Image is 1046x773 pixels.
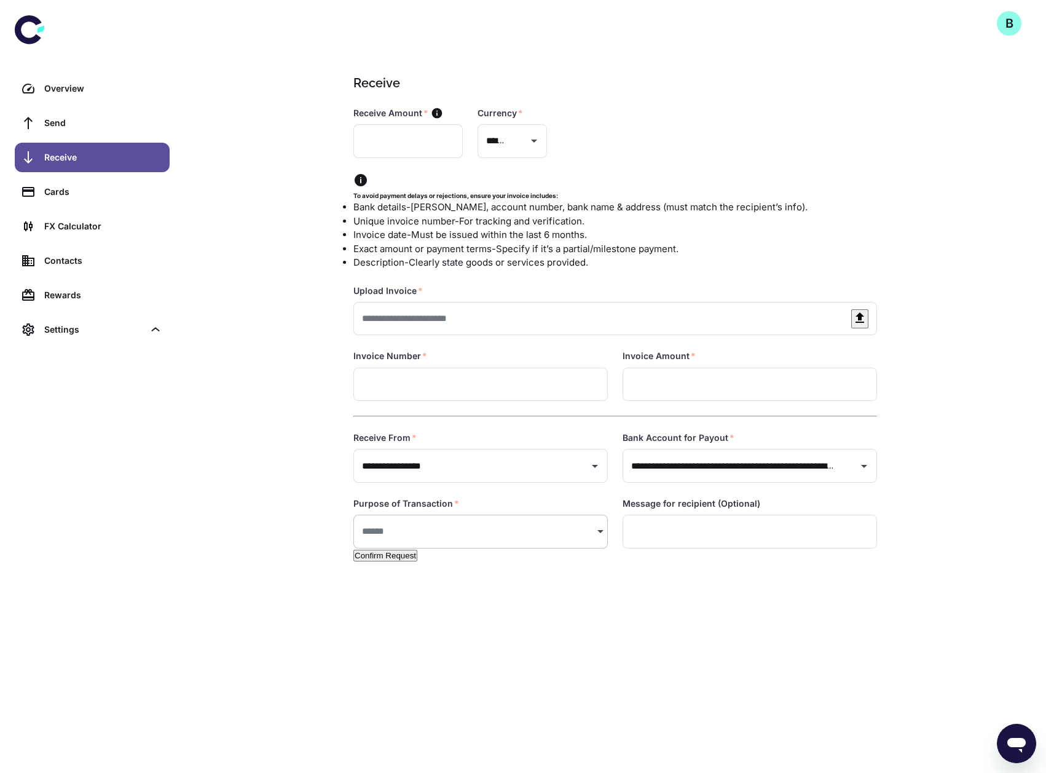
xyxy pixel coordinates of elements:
[44,151,162,164] div: Receive
[478,107,523,119] label: Currency
[353,285,423,297] label: Upload Invoice
[15,315,170,344] div: Settings
[855,458,873,475] button: Open
[44,185,162,199] div: Cards
[353,215,455,227] span: Unique invoice number
[525,132,543,149] button: Open
[44,288,162,302] div: Rewards
[623,432,734,444] label: Bank Account for Payout
[623,350,696,362] label: Invoice Amount
[353,107,428,119] label: Receive Amount
[353,350,427,362] label: Invoice Number
[15,212,170,241] a: FX Calculator
[353,228,877,242] p: - Must be issued within the last 6 months.
[353,550,417,561] button: Confirm Request
[353,215,877,229] p: - For tracking and verification.
[353,432,417,444] label: Receive From
[15,177,170,207] a: Cards
[15,246,170,276] a: Contacts
[353,229,407,240] span: Invoice date
[44,82,162,95] div: Overview
[44,220,162,233] div: FX Calculator
[353,201,406,213] span: Bank details
[353,191,877,200] h6: To avoid payment delays or rejections, ensure your invoice includes:
[15,280,170,310] a: Rewards
[44,323,144,336] div: Settings
[15,74,170,103] a: Overview
[592,523,609,540] button: Open
[353,200,877,215] p: - [PERSON_NAME], account number, bank name & address (must match the recipient’s info).
[353,497,459,510] label: Purpose of Transaction
[353,74,872,92] h1: Receive
[44,254,162,268] div: Contacts
[353,256,404,268] span: Description
[44,116,162,130] div: Send
[353,256,877,270] p: - Clearly state goods or services provided.
[353,242,877,256] p: - Specify if it’s a partial/milestone payment.
[15,143,170,172] a: Receive
[997,11,1021,36] button: B
[997,724,1036,763] iframe: Button to launch messaging window
[353,243,492,255] span: Exact amount or payment terms
[586,458,604,475] button: Open
[15,108,170,138] a: Send
[623,497,760,510] label: Message for recipient (Optional)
